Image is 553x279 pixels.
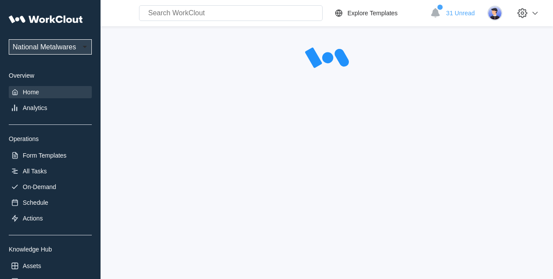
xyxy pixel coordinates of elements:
[9,86,92,98] a: Home
[23,183,56,190] div: On-Demand
[23,104,47,111] div: Analytics
[23,168,47,175] div: All Tasks
[23,199,48,206] div: Schedule
[23,152,66,159] div: Form Templates
[9,135,92,142] div: Operations
[9,246,92,253] div: Knowledge Hub
[9,196,92,209] a: Schedule
[9,212,92,224] a: Actions
[9,260,92,272] a: Assets
[348,10,398,17] div: Explore Templates
[23,215,43,222] div: Actions
[446,10,475,17] span: 31 Unread
[9,165,92,177] a: All Tasks
[9,149,92,162] a: Form Templates
[139,5,323,21] input: Search WorkClout
[334,8,426,18] a: Explore Templates
[23,89,39,96] div: Home
[9,102,92,114] a: Analytics
[9,181,92,193] a: On-Demand
[9,72,92,79] div: Overview
[487,6,502,21] img: user-5.png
